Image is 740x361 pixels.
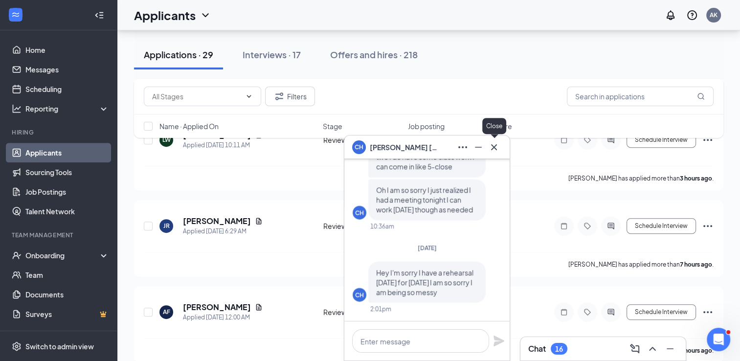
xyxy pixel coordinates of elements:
[710,11,718,19] div: AK
[370,305,391,313] div: 2:01pm
[558,222,570,230] svg: Note
[455,139,471,155] button: Ellipses
[25,182,109,202] a: Job Postings
[627,341,643,357] button: ComposeMessage
[25,40,109,60] a: Home
[12,231,107,239] div: Team Management
[25,143,109,162] a: Applicants
[183,313,263,322] div: Applied [DATE] 12:00 AM
[245,92,253,100] svg: ChevronDown
[707,328,730,351] iframe: Intercom live chat
[25,104,110,113] div: Reporting
[408,121,445,131] span: Job posting
[200,9,211,21] svg: ChevronDown
[370,223,394,231] div: 10:36am
[702,220,714,232] svg: Ellipses
[25,304,109,324] a: SurveysCrown
[647,343,658,355] svg: ChevronUp
[627,304,696,320] button: Schedule Interview
[680,261,712,268] b: 7 hours ago
[471,139,486,155] button: Minimize
[493,335,505,347] svg: Plane
[418,244,437,251] span: [DATE]
[676,347,712,354] b: 13 hours ago
[183,216,251,226] h5: [PERSON_NAME]
[355,209,364,217] div: CH
[582,222,593,230] svg: Tag
[25,60,109,79] a: Messages
[702,306,714,318] svg: Ellipses
[144,48,213,61] div: Applications · 29
[555,345,563,353] div: 16
[12,341,22,351] svg: Settings
[265,87,315,106] button: Filter Filters
[568,260,714,269] p: [PERSON_NAME] has applied more than .
[697,92,705,100] svg: MagnifyingGlass
[183,226,263,236] div: Applied [DATE] 6:29 AM
[355,291,364,299] div: CH
[664,343,676,355] svg: Minimize
[323,221,402,231] div: Review Stage
[376,268,473,296] span: Hey I'm sorry I have a rehearsal [DATE] for [DATE] I am so sorry I am being so messy
[163,308,170,316] div: AF
[488,141,500,153] svg: Cross
[12,250,22,260] svg: UserCheck
[323,307,402,317] div: Review Stage
[665,9,676,21] svg: Notifications
[567,87,714,106] input: Search in applications
[568,174,714,182] p: [PERSON_NAME] has applied more than .
[163,222,170,230] div: JR
[255,217,263,225] svg: Document
[134,7,196,23] h1: Applicants
[25,162,109,182] a: Sourcing Tools
[457,141,469,153] svg: Ellipses
[376,186,473,214] span: Oh I am so sorry I just realized I had a meeting tonight I can work [DATE] though as needed
[605,222,617,230] svg: ActiveChat
[558,308,570,316] svg: Note
[472,141,484,153] svg: Minimize
[486,139,502,155] button: Cross
[25,285,109,304] a: Documents
[255,303,263,311] svg: Document
[12,104,22,113] svg: Analysis
[243,48,301,61] div: Interviews · 17
[25,265,109,285] a: Team
[25,250,101,260] div: Onboarding
[25,341,94,351] div: Switch to admin view
[25,79,109,99] a: Scheduling
[25,202,109,221] a: Talent Network
[629,343,641,355] svg: ComposeMessage
[152,91,241,102] input: All Stages
[662,341,678,357] button: Minimize
[645,341,660,357] button: ChevronUp
[627,218,696,234] button: Schedule Interview
[680,175,712,182] b: 3 hours ago
[330,48,418,61] div: Offers and hires · 218
[482,118,506,134] div: Close
[94,10,104,20] svg: Collapse
[183,302,251,313] h5: [PERSON_NAME]
[11,10,21,20] svg: WorkstreamLogo
[323,121,342,131] span: Stage
[159,121,219,131] span: Name · Applied On
[605,308,617,316] svg: ActiveChat
[12,128,107,136] div: Hiring
[686,9,698,21] svg: QuestionInfo
[528,343,546,354] h3: Chat
[582,308,593,316] svg: Tag
[273,90,285,102] svg: Filter
[370,142,438,153] span: [PERSON_NAME] [PERSON_NAME]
